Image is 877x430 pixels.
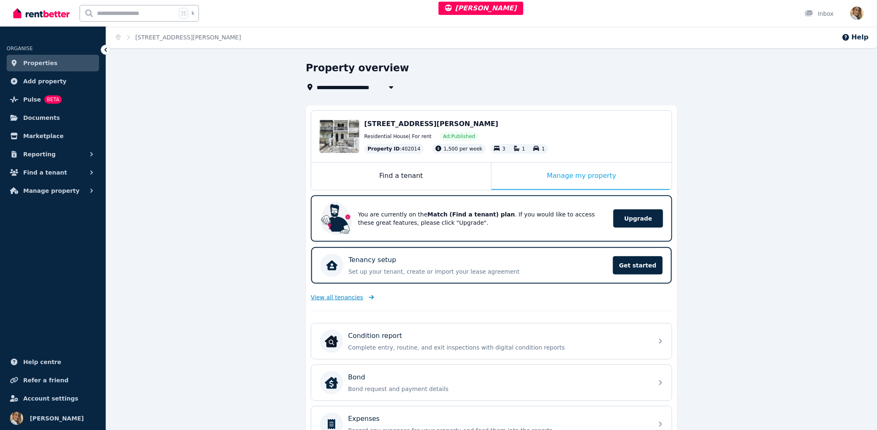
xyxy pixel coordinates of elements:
[325,376,338,389] img: Bond
[13,7,70,19] img: RentBetter
[522,146,526,152] span: 1
[7,164,99,181] button: Find a tenant
[23,76,67,86] span: Add property
[502,146,506,152] span: 3
[348,372,365,382] p: Bond
[106,27,251,48] nav: Breadcrumb
[348,331,402,341] p: Condition report
[320,202,353,235] img: Upgrade RentBetter plan
[7,109,99,126] a: Documents
[7,46,33,51] span: ORGANISE
[23,394,78,403] span: Account settings
[364,120,498,128] span: [STREET_ADDRESS][PERSON_NAME]
[23,149,56,159] span: Reporting
[23,58,58,68] span: Properties
[613,209,663,228] span: Upgrade
[348,385,648,393] p: Bond request and payment details
[842,32,869,42] button: Help
[349,255,396,265] p: Tenancy setup
[23,168,67,177] span: Find a tenant
[325,335,338,348] img: Condition report
[191,10,194,17] span: k
[492,163,672,190] div: Manage my property
[311,293,374,301] a: View all tenancies
[23,113,60,123] span: Documents
[348,343,648,352] p: Complete entry, routine, and exit inspections with digital condition reports
[443,133,475,140] span: Ad: Published
[23,357,61,367] span: Help centre
[7,128,99,144] a: Marketplace
[7,73,99,90] a: Add property
[349,267,608,276] p: Set up your tenant, create or import your lease agreement
[7,354,99,370] a: Help centre
[311,163,491,190] div: Find a tenant
[613,256,663,275] span: Get started
[358,210,602,227] p: You are currently on the . If you would like to access these great features, please click "Upgrade".
[7,372,99,389] a: Refer a friend
[306,61,409,75] h1: Property overview
[368,146,400,152] span: Property ID
[364,144,424,154] div: : 402014
[850,7,864,20] img: Jodie Cartmer
[7,55,99,71] a: Properties
[23,95,41,104] span: Pulse
[30,413,84,423] span: [PERSON_NAME]
[7,182,99,199] button: Manage property
[23,375,68,385] span: Refer a friend
[428,211,515,218] b: Match (Find a tenant) plan
[311,323,672,359] a: Condition reportCondition reportComplete entry, routine, and exit inspections with digital condit...
[7,390,99,407] a: Account settings
[311,293,363,301] span: View all tenancies
[7,91,99,108] a: PulseBETA
[542,146,545,152] span: 1
[44,95,62,104] span: BETA
[7,146,99,163] button: Reporting
[445,4,517,12] span: [PERSON_NAME]
[311,365,672,401] a: BondBondBond request and payment details
[348,414,380,424] p: Expenses
[10,412,23,425] img: Jodie Cartmer
[805,10,834,18] div: Inbox
[23,186,80,196] span: Manage property
[23,131,63,141] span: Marketplace
[136,34,241,41] a: [STREET_ADDRESS][PERSON_NAME]
[364,133,431,140] span: Residential House | For rent
[444,146,482,152] span: 1,500 per week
